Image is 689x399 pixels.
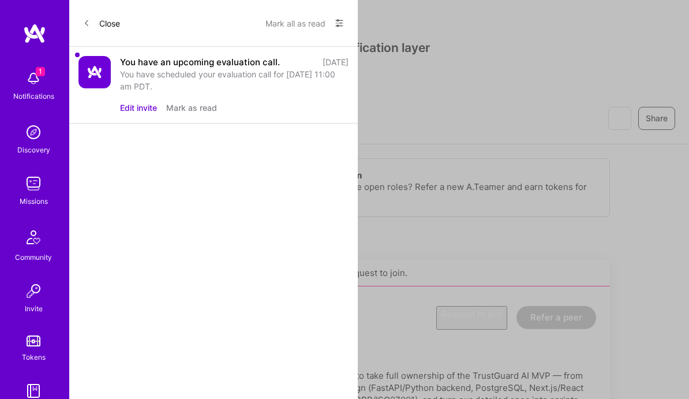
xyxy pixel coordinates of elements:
div: Invite [25,303,43,315]
img: discovery [22,121,45,144]
img: bell [22,67,45,90]
img: tokens [27,335,40,346]
button: Mark as read [166,102,217,114]
img: Invite [22,279,45,303]
img: Community [20,223,47,251]
div: Tokens [22,351,46,363]
button: Mark all as read [265,14,325,32]
div: Community [15,251,52,263]
img: Company Logo [78,56,111,88]
span: 1 [36,67,45,76]
img: teamwork [22,172,45,195]
img: logo [23,23,46,44]
button: Edit invite [120,102,157,114]
div: Discovery [17,144,50,156]
div: Missions [20,195,48,207]
div: You have scheduled your evaluation call for [DATE] 11:00 am PDT. [120,68,349,92]
div: Notifications [13,90,54,102]
div: You have an upcoming evaluation call. [120,56,280,68]
div: [DATE] [323,56,349,68]
button: Close [83,14,120,32]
